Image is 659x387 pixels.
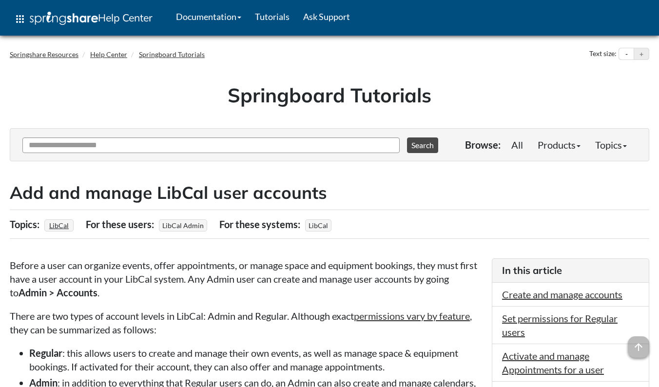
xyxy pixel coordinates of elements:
[465,138,501,152] p: Browse:
[619,48,634,60] button: Decrease text size
[17,81,642,109] h1: Springboard Tutorials
[354,310,470,322] a: permissions vary by feature
[628,336,649,358] span: arrow_upward
[90,50,127,58] a: Help Center
[7,4,159,34] a: apps Help Center
[502,264,639,277] h3: In this article
[30,12,98,25] img: Springshare
[628,337,649,349] a: arrow_upward
[407,137,438,153] button: Search
[86,215,156,233] div: For these users:
[10,258,482,299] p: Before a user can organize events, offer appointments, or manage space and equipment bookings, th...
[248,4,296,29] a: Tutorials
[169,4,248,29] a: Documentation
[10,181,649,205] h2: Add and manage LibCal user accounts
[502,312,618,338] a: Set permissions for Regular users
[159,219,207,232] span: LibCal Admin
[10,50,78,58] a: Springshare Resources
[10,215,42,233] div: Topics:
[587,48,619,60] div: Text size:
[588,135,634,155] a: Topics
[139,50,205,58] a: Springboard Tutorials
[14,13,26,25] span: apps
[296,4,357,29] a: Ask Support
[502,350,604,375] a: Activate and manage Appointments for a user
[10,309,482,336] p: There are two types of account levels in LibCal: Admin and Regular. Although exact , they can be ...
[219,215,303,233] div: For these systems:
[502,289,622,300] a: Create and manage accounts
[530,135,588,155] a: Products
[29,346,482,373] li: : this allows users to create and manage their own events, as well as manage space & equipment bo...
[504,135,530,155] a: All
[29,347,62,359] strong: Regular
[48,218,70,232] a: LibCal
[305,219,331,232] span: LibCal
[98,11,153,24] span: Help Center
[19,287,97,298] strong: Admin > Accounts
[634,48,649,60] button: Increase text size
